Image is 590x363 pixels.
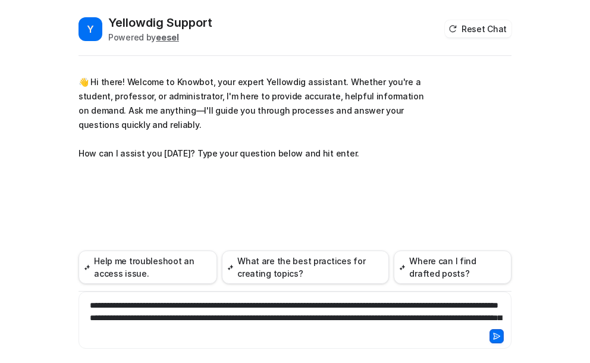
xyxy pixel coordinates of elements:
[108,31,212,43] div: Powered by
[156,32,179,42] b: eesel
[79,251,217,284] button: Help me troubleshoot an access issue.
[394,251,511,284] button: Where can I find drafted posts?
[79,17,102,41] span: Y
[445,20,511,37] button: Reset Chat
[222,251,389,284] button: What are the best practices for creating topics?
[79,75,426,161] p: 👋 Hi there! Welcome to Knowbot, your expert Yellowdig assistant. Whether you're a student, profes...
[108,14,212,31] h2: Yellowdig Support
